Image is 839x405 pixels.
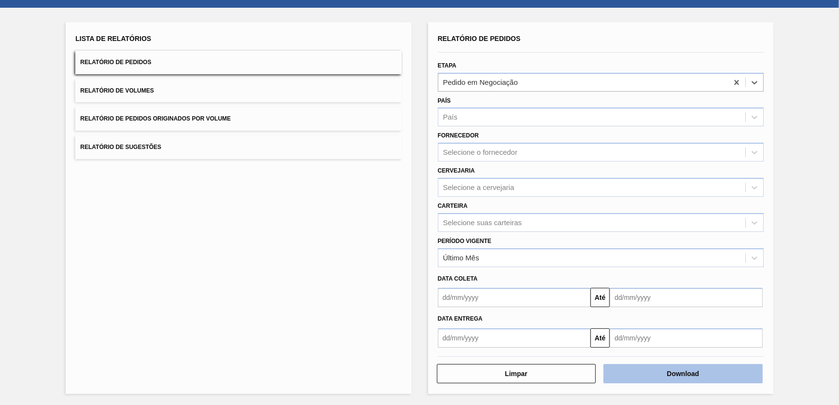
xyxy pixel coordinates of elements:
[610,288,763,307] input: dd/mm/yyyy
[438,315,483,322] span: Data entrega
[443,148,517,157] div: Selecione o fornecedor
[438,97,451,104] label: País
[603,364,763,383] button: Download
[438,328,591,348] input: dd/mm/yyyy
[438,35,521,42] span: Relatório de Pedidos
[75,51,401,74] button: Relatório de Pedidos
[590,328,610,348] button: Até
[438,132,479,139] label: Fornecedor
[438,62,457,69] label: Etapa
[438,167,475,174] label: Cervejaria
[80,59,151,66] span: Relatório de Pedidos
[438,238,491,244] label: Período Vigente
[443,254,479,262] div: Último Mês
[438,202,468,209] label: Carteira
[438,288,591,307] input: dd/mm/yyyy
[443,183,515,191] div: Selecione a cervejaria
[443,113,458,121] div: País
[75,79,401,103] button: Relatório de Volumes
[75,107,401,131] button: Relatório de Pedidos Originados por Volume
[75,135,401,159] button: Relatório de Sugestões
[437,364,596,383] button: Limpar
[80,87,154,94] span: Relatório de Volumes
[610,328,763,348] input: dd/mm/yyyy
[443,218,522,227] div: Selecione suas carteiras
[590,288,610,307] button: Até
[80,115,231,122] span: Relatório de Pedidos Originados por Volume
[438,275,478,282] span: Data coleta
[80,144,161,150] span: Relatório de Sugestões
[443,78,518,86] div: Pedido em Negociação
[75,35,151,42] span: Lista de Relatórios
